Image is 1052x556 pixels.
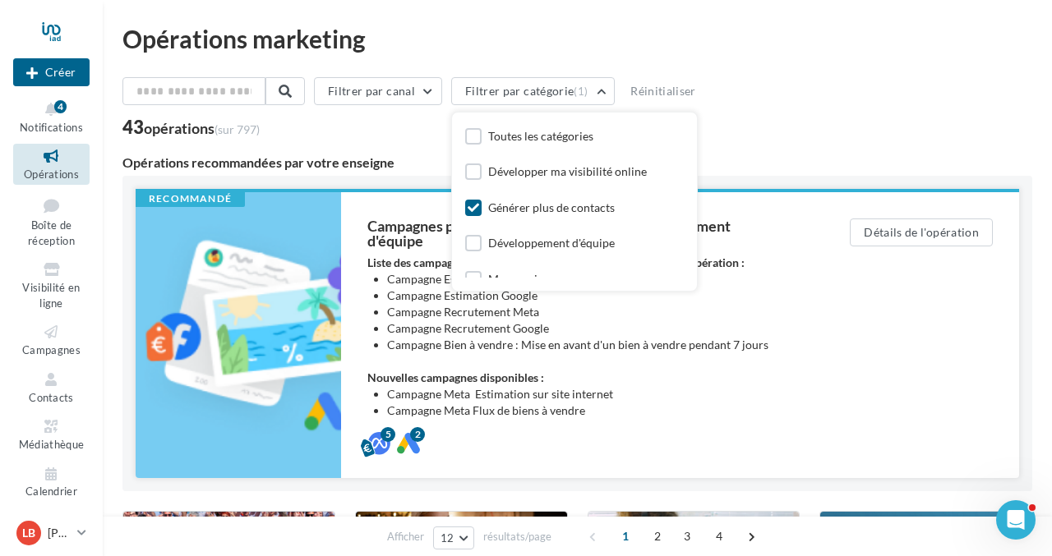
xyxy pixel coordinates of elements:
strong: Liste des campagnes publicitaires META et GOOGLE dans cette opération : [367,255,745,269]
div: 43 [122,118,260,136]
span: Opérations [24,168,79,181]
div: Marronniers [488,271,553,287]
span: Boîte de réception [28,218,75,247]
li: Campagne Meta Estimation sur site internet [387,386,784,402]
button: Détails de l'opération [850,218,993,246]
li: Campagne Bien à vendre : Mise en avant d'un bien à vendre pendant 7 jours [387,337,784,353]
div: Opérations marketing [122,26,1032,51]
a: Opérations [13,144,90,184]
button: Créer [13,58,90,86]
div: Nouvelle campagne [13,58,90,86]
span: (sur 797) [215,122,260,136]
span: Notifications [20,121,83,134]
span: résultats/page [483,529,551,545]
li: Campagne Estimation Meta [387,271,784,287]
button: Filtrer par canal [314,77,442,105]
span: Médiathèque [19,438,85,451]
div: opérations [144,121,260,136]
span: Afficher [387,529,424,545]
li: Campagne Recrutement Google [387,320,784,337]
button: Notifications 4 [13,97,90,137]
div: Générer plus de contacts [488,200,615,216]
div: Toutes les catégories [488,128,593,145]
span: 3 [674,523,700,549]
button: 12 [433,526,475,549]
span: 4 [706,523,732,549]
div: 4 [54,100,67,113]
span: 2 [644,523,671,549]
a: Boîte de réception [13,191,90,251]
a: Médiathèque [13,414,90,454]
iframe: Intercom live chat [996,500,1036,540]
a: Campagnes [13,319,90,360]
div: Opérations recommandées par votre enseigne [122,156,1032,169]
div: 2 [410,427,425,442]
li: Campagne Meta Flux de biens à vendre [387,402,784,419]
span: Visibilité en ligne [22,281,80,310]
span: 12 [441,531,454,545]
span: Campagnes [22,343,81,356]
span: Contacts [29,391,74,404]
li: Campagne Recrutement Meta [387,304,784,320]
a: Calendrier [13,462,90,502]
span: LB [22,525,35,541]
li: Campagne Estimation Google [387,287,784,304]
div: Développer ma visibilité online [488,163,647,180]
a: Visibilité en ligne [13,257,90,313]
button: Filtrer par catégorie(1) [451,77,615,105]
strong: Nouvelles campagnes disponibles : [367,370,544,384]
span: 1 [612,523,639,549]
div: 5 [381,427,395,442]
div: Recommandé [136,192,245,207]
p: [PERSON_NAME] [48,525,71,541]
a: LB [PERSON_NAME] [13,517,90,549]
span: Calendrier [25,485,77,499]
button: Réinitialiser [624,81,703,101]
div: Campagnes publicitaires - Estimation & Développement d'équipe [367,218,784,248]
span: (1) [574,85,588,98]
div: Développement d'équipe [488,235,615,251]
a: Contacts [13,367,90,407]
